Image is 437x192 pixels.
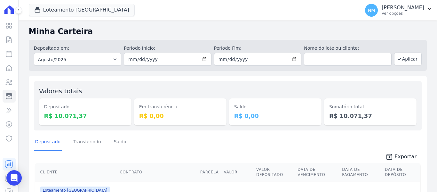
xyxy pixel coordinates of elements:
[72,134,102,151] a: Transferindo
[198,163,221,181] th: Parcela
[44,112,126,120] dd: R$ 10.071,37
[394,53,422,65] button: Aplicar
[221,163,254,181] th: Valor
[29,4,135,16] button: Loteamento [GEOGRAPHIC_DATA]
[382,11,424,16] p: Ver opções
[394,153,417,161] span: Exportar
[295,163,339,181] th: Data de Vencimento
[360,1,437,19] button: NM [PERSON_NAME] Ver opções
[380,153,422,162] a: unarchive Exportar
[117,163,198,181] th: Contrato
[304,45,392,52] label: Nome do lote ou cliente:
[339,163,382,181] th: Data de Pagamento
[139,112,221,120] dd: R$ 0,00
[34,46,69,51] label: Depositado em:
[329,104,411,110] dt: Somatório total
[124,45,211,52] label: Período Inicío:
[254,163,295,181] th: Valor Depositado
[382,4,424,11] p: [PERSON_NAME]
[329,112,411,120] dd: R$ 10.071,37
[234,104,316,110] dt: Saldo
[113,134,128,151] a: Saldo
[382,163,420,181] th: Data de Depósito
[385,153,393,161] i: unarchive
[139,104,221,110] dt: Em transferência
[214,45,302,52] label: Período Fim:
[35,163,117,181] th: Cliente
[368,8,375,13] span: NM
[34,134,62,151] a: Depositado
[6,170,22,186] div: Open Intercom Messenger
[234,112,316,120] dd: R$ 0,00
[44,104,126,110] dt: Depositado
[29,26,427,37] h2: Minha Carteira
[39,87,82,95] label: Valores totais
